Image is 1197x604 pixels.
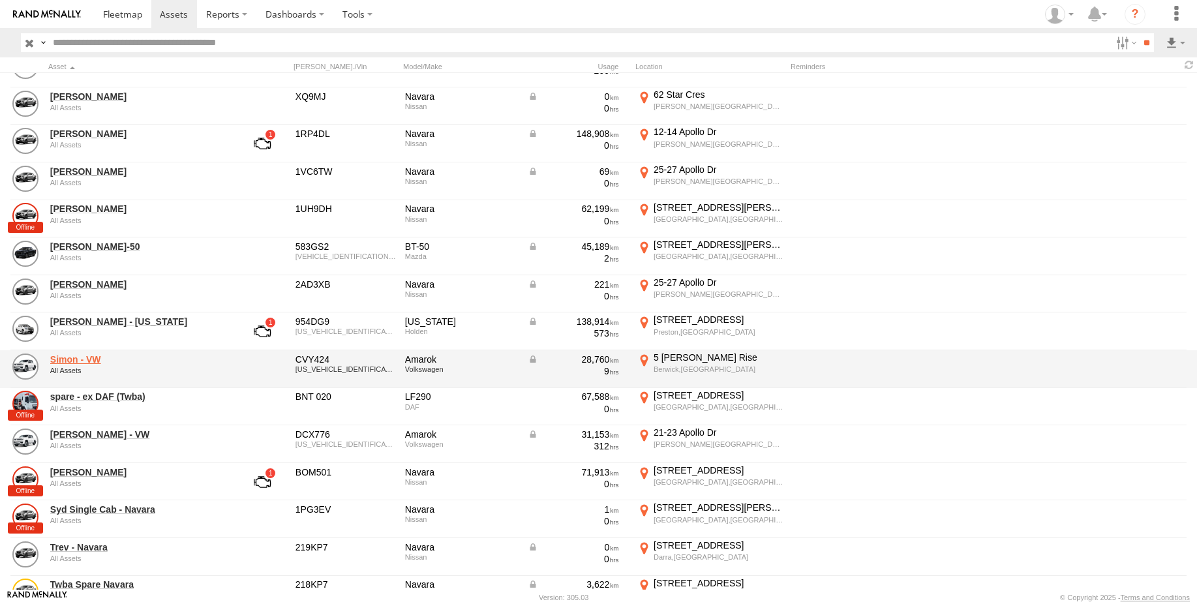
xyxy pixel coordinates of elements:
a: Syd Single Cab - Navara [50,504,229,515]
div: 1UH9DH [295,203,396,215]
div: [STREET_ADDRESS] [654,539,783,551]
div: Volkswagen [405,365,519,373]
div: 25-27 Apollo Dr [654,277,783,288]
label: Click to View Current Location [635,427,785,462]
a: [PERSON_NAME] [50,128,229,140]
div: Click to Sort [48,62,231,71]
a: Trev - Navara [50,541,229,553]
label: Click to View Current Location [635,464,785,500]
div: Holden [405,327,519,335]
a: [PERSON_NAME] - VW [50,429,229,440]
div: undefined [50,292,229,299]
div: 0 [528,102,619,114]
div: Amarok [405,429,519,440]
div: 0 [528,515,619,527]
div: Nissan [405,102,519,110]
div: Data from Vehicle CANbus [528,541,619,553]
div: [GEOGRAPHIC_DATA],[GEOGRAPHIC_DATA] [654,252,783,261]
div: Navara [405,203,519,215]
div: undefined [50,442,229,449]
div: 0 [528,403,619,415]
a: [PERSON_NAME] - [US_STATE] [50,316,229,327]
div: Nissan [405,478,519,486]
a: [PERSON_NAME] [50,91,229,102]
div: Usage [526,62,630,71]
div: 219KP7 [295,541,396,553]
div: Version: 305.03 [539,594,588,601]
a: View Asset with Fault/s [238,466,286,498]
div: 5 [PERSON_NAME] Rise [654,352,783,363]
div: Navara [405,579,519,590]
div: undefined [50,217,229,224]
div: 954DG9 [295,316,396,327]
div: 0 [528,215,619,227]
div: Darra,[GEOGRAPHIC_DATA] [654,552,783,562]
a: Terms and Conditions [1121,594,1190,601]
div: Nissan [405,177,519,185]
div: [PERSON_NAME][GEOGRAPHIC_DATA] [654,102,783,111]
div: Nissan [405,553,519,561]
div: Berwick,[GEOGRAPHIC_DATA] [654,365,783,374]
div: [STREET_ADDRESS] [654,464,783,476]
label: Search Query [38,33,48,52]
div: [GEOGRAPHIC_DATA],[GEOGRAPHIC_DATA] [654,477,783,487]
label: Search Filter Options [1111,33,1139,52]
div: Navara [405,504,519,515]
div: 2 [528,252,619,264]
div: Nissan [405,515,519,523]
div: [STREET_ADDRESS] [654,389,783,401]
div: 0 [528,140,619,151]
div: Navara [405,541,519,553]
a: [PERSON_NAME] [50,166,229,177]
div: Data from Vehicle CANbus [528,354,619,365]
div: undefined [50,254,229,262]
div: 71,913 [528,466,619,478]
div: 2AD3XB [295,279,396,290]
div: Amarok [405,354,519,365]
label: Click to View Current Location [635,352,785,387]
label: Click to View Current Location [635,389,785,425]
div: DCX776 [295,429,396,440]
a: View Asset Details [12,241,38,267]
div: Nissan [405,140,519,147]
a: View Asset Details [12,166,38,192]
div: MMU148DK0JH649600 [295,327,396,335]
a: [PERSON_NAME] [50,279,229,290]
div: 25-27 Apollo Dr [654,164,783,175]
a: View Asset Details [12,354,38,380]
label: Click to View Current Location [635,89,785,124]
div: Data from Vehicle CANbus [528,128,619,140]
a: View Asset Details [12,466,38,492]
a: View Asset Details [12,541,38,567]
div: Reminders [791,62,992,71]
div: LF290 [405,391,519,402]
div: undefined [50,104,229,112]
a: [PERSON_NAME] [50,203,229,215]
div: [PERSON_NAME]./Vin [294,62,398,71]
div: 12-14 Apollo Dr [654,126,783,138]
div: 1 [528,504,619,515]
div: 0 [528,478,619,490]
div: 9 [528,365,619,377]
label: Click to View Current Location [635,277,785,312]
div: 62,199 [528,203,619,215]
label: Click to View Current Location [635,539,785,575]
img: rand-logo.svg [13,10,81,19]
a: View Asset Details [12,203,38,229]
div: Location [635,62,785,71]
span: Refresh [1181,59,1197,71]
div: [PERSON_NAME][GEOGRAPHIC_DATA] [654,440,783,449]
div: Nissan [405,215,519,223]
div: 1VC6TW [295,166,396,177]
label: Click to View Current Location [635,164,785,199]
div: 62 Star Cres [654,89,783,100]
div: undefined [50,329,229,337]
div: WV4ZZZT13PS041672 [295,440,396,448]
div: 573 [528,327,619,339]
label: Export results as... [1164,33,1187,52]
div: 218KP7 [295,579,396,590]
a: View Asset Details [12,429,38,455]
a: View Asset Details [12,504,38,530]
div: [STREET_ADDRESS][PERSON_NAME] [654,202,783,213]
a: Simon - VW [50,354,229,365]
